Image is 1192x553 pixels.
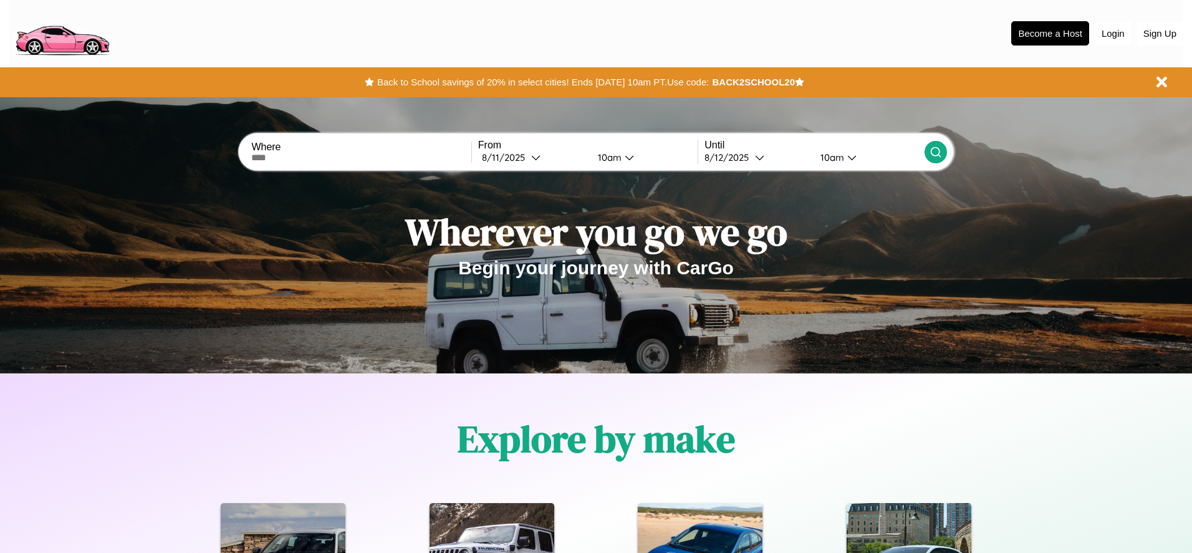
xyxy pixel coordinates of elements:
div: 10am [814,151,847,163]
button: Back to School savings of 20% in select cities! Ends [DATE] 10am PT.Use code: [374,74,712,91]
button: Become a Host [1011,21,1089,46]
label: Where [251,142,471,153]
img: logo [9,6,115,59]
button: Sign Up [1137,22,1183,45]
div: 10am [592,151,625,163]
button: 10am [810,151,924,164]
div: 8 / 11 / 2025 [482,151,531,163]
div: 8 / 12 / 2025 [704,151,755,163]
b: BACK2SCHOOL20 [712,77,795,87]
h1: Explore by make [458,413,735,464]
button: Login [1095,22,1131,45]
button: 8/11/2025 [478,151,588,164]
button: 10am [588,151,698,164]
label: From [478,140,698,151]
label: Until [704,140,924,151]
